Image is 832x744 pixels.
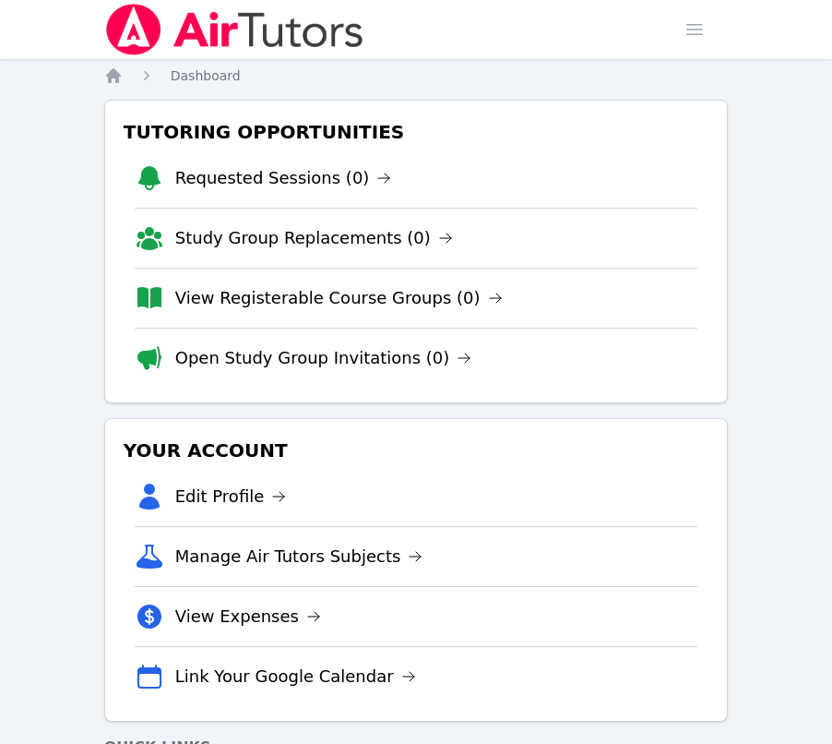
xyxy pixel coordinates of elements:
[175,604,321,630] a: View Expenses
[175,484,287,510] a: Edit Profile
[175,544,423,570] a: Manage Air Tutors Subjects
[120,434,713,467] h3: Your Account
[104,4,365,55] img: Air Tutors
[175,285,503,311] a: View Registerable Course Groups (0)
[120,115,713,149] h3: Tutoring Opportunities
[175,225,453,251] a: Study Group Replacements (0)
[171,66,241,85] a: Dashboard
[171,68,241,83] span: Dashboard
[104,66,729,85] nav: Breadcrumb
[175,165,392,191] a: Requested Sessions (0)
[175,664,416,690] a: Link Your Google Calendar
[175,345,472,371] a: Open Study Group Invitations (0)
